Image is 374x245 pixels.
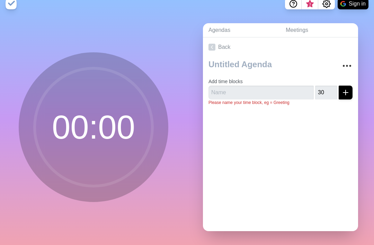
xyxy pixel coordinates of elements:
[203,23,280,37] a: Agendas
[208,86,314,99] input: Name
[203,37,358,57] a: Back
[280,23,358,37] a: Meetings
[340,1,346,7] img: google logo
[208,79,243,84] label: Add time blocks
[208,99,353,106] p: Please name your time block, eg = Greeting
[340,59,354,73] button: More
[315,86,337,99] input: Mins
[307,1,313,7] span: 3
